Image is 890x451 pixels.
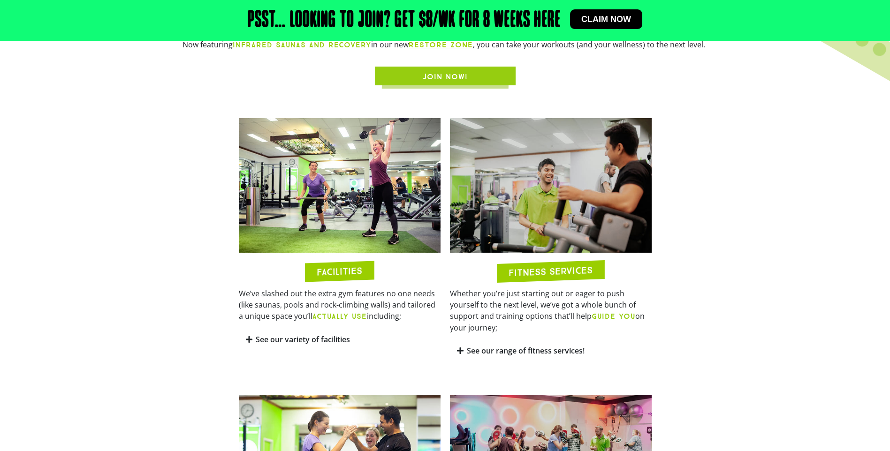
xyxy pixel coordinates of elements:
[592,312,635,321] b: GUIDE YOU
[409,40,473,49] a: RESTORE zone
[239,329,441,351] div: See our variety of facilities
[248,9,561,32] h2: Psst… Looking to join? Get $8/wk for 8 weeks here
[239,288,441,322] p: We’ve slashed out the extra gym features no one needs (like saunas, pools and rock-climbing walls...
[233,40,371,49] strong: infrared saunas and recovery
[423,71,468,83] span: JOIN NOW!
[450,340,652,362] div: See our range of fitness services!
[450,288,652,333] p: Whether you’re just starting out or eager to push yourself to the next level, we’ve got a whole b...
[183,39,708,51] p: Now featuring in our new , you can take your workouts (and your wellness) to the next level.
[312,312,367,321] b: ACTUALLY USE
[317,266,362,277] h2: FACILITIES
[509,265,593,277] h2: FITNESS SERVICES
[256,334,350,345] a: See our variety of facilities
[581,15,631,23] span: Claim now
[375,67,516,85] a: JOIN NOW!
[570,9,642,29] a: Claim now
[467,346,585,356] a: See our range of fitness services!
